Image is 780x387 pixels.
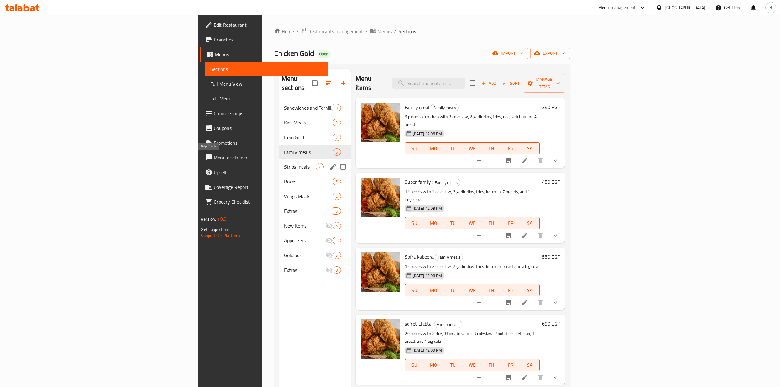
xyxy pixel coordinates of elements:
button: show more [548,295,563,310]
button: TU [443,142,463,154]
span: import [493,49,523,57]
span: WE [465,219,479,228]
span: Select all sections [308,77,321,90]
div: Item Gold7 [279,130,351,145]
span: Grocery Checklist [214,198,323,205]
button: Add [479,79,499,88]
span: WE [465,361,479,369]
span: New Items [284,222,326,229]
button: show more [548,153,563,168]
button: FR [501,142,520,154]
span: SA [523,286,537,295]
span: [DATE] 12:06 PM [410,131,444,137]
nav: breadcrumb [274,27,570,35]
div: Wings Meals2 [279,189,351,204]
span: Extras [284,207,331,215]
div: Boxes5 [279,174,351,189]
span: FR [503,361,518,369]
button: FR [501,359,520,371]
button: TH [482,142,501,154]
button: Sort [501,79,521,88]
span: TH [484,219,499,228]
h6: 340 EGP [542,103,560,111]
p: 9 pieces of chicken with 2 coleslaw, 2 garlic dips, fries, rice, ketchup and 4 bread [405,113,540,128]
span: 1.0.0 [217,215,227,223]
span: SA [523,361,537,369]
span: Coverage Report [214,183,323,191]
div: Family meals [431,104,459,111]
img: sofret Elabtal [361,319,400,359]
button: Branch-specific-item [501,153,516,168]
div: New Items5 [279,218,351,233]
span: Extras [284,266,326,274]
span: Family meals [435,254,463,261]
button: import [489,48,528,59]
div: Menu-management [598,4,636,11]
div: Gold box [284,252,326,259]
button: TH [482,217,501,229]
button: MO [424,217,443,229]
button: Manage items [524,74,565,93]
div: items [316,163,323,170]
button: delete [533,370,548,385]
span: FR [503,219,518,228]
svg: Inactive section [326,222,333,229]
button: delete [533,228,548,243]
span: 3 [333,120,340,126]
div: items [331,104,341,111]
div: Family meals5 [279,145,351,159]
svg: Show Choices [552,299,559,306]
span: Wings Meals [284,193,333,200]
div: items [333,193,341,200]
button: export [530,48,570,59]
span: 5 [333,179,340,185]
span: [DATE] 12:09 PM [410,347,444,353]
span: Select to update [487,371,500,384]
a: Coupons [200,121,328,135]
button: SU [405,284,424,296]
span: SU [408,219,422,228]
button: sort-choices [472,228,487,243]
a: Choice Groups [200,106,328,121]
span: Add item [479,79,499,88]
div: items [333,134,341,141]
svg: Show Choices [552,157,559,164]
div: items [333,252,341,259]
button: SA [520,284,540,296]
span: Family meals [284,148,333,156]
span: Family meals [434,321,462,328]
a: Upsell [200,165,328,180]
span: Sandwiches and Tornilla Sandwich [284,104,331,111]
div: Strips meals2edit [279,159,351,174]
a: Edit menu item [521,232,528,239]
div: Item Gold [284,134,333,141]
svg: Inactive section [326,266,333,274]
button: WE [462,217,482,229]
span: Select section [466,77,479,90]
span: Sort [503,80,520,87]
div: Sandwiches and Tornilla Sandwich19 [279,100,351,115]
h6: 550 EGP [542,252,560,261]
span: WE [465,144,479,153]
button: sort-choices [472,295,487,310]
span: Family meals [431,104,458,111]
span: 19 [331,105,340,111]
span: Branches [214,36,323,43]
div: Family meals [432,179,460,186]
span: SU [408,286,422,295]
a: Menu disclaimer [200,150,328,165]
span: MO [427,219,441,228]
span: Menus [215,51,323,58]
button: Add section [336,76,351,91]
span: Full Menu View [210,80,323,88]
span: TH [484,286,499,295]
span: Select to update [487,229,500,242]
span: Upsell [214,169,323,176]
span: Restaurants management [308,28,363,35]
span: [DATE] 12:08 PM [410,273,444,279]
div: items [333,148,341,156]
span: WE [465,286,479,295]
